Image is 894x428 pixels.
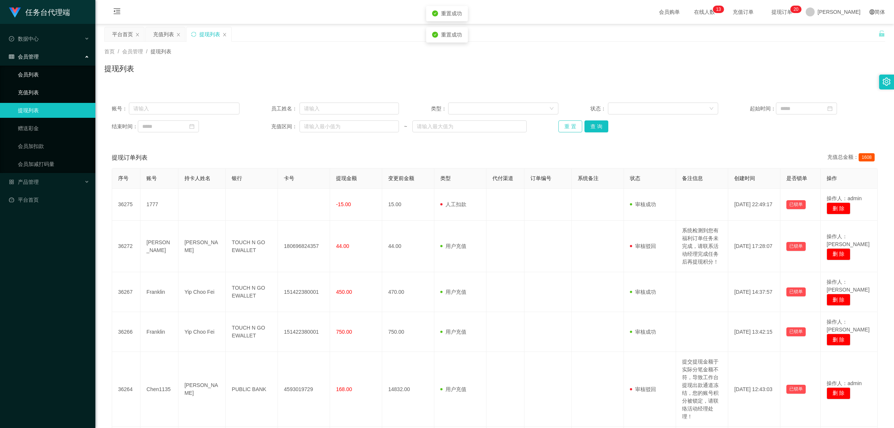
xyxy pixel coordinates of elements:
[336,201,351,207] span: -15.00
[336,329,352,335] span: 750.00
[676,352,728,427] td: 提交提现金额于实际分笔金额不符，导致工作台提现出款通道冻结，您的账号积分被锁定，请联络活动经理处理！
[284,175,294,181] span: 卡号
[146,175,157,181] span: 账号
[226,352,278,427] td: PUBLIC BANK
[734,175,755,181] span: 创建时间
[827,106,833,111] i: 图标: calendar
[382,312,434,352] td: 750.00
[278,312,330,352] td: 151422380001
[786,327,806,336] button: 已锁单
[146,48,148,54] span: /
[176,32,181,37] i: 图标: close
[112,105,129,113] span: 账号：
[278,272,330,312] td: 151422380001
[440,289,466,295] span: 用户充值
[336,289,352,295] span: 450.00
[682,175,703,181] span: 备注信息
[299,103,399,114] input: 请输入
[676,221,728,272] td: 系统检测到您有福利订单任务未完成，请联系活动经理完成任务后再提现积分！
[9,54,39,60] span: 会员管理
[793,6,796,13] p: 2
[9,36,39,42] span: 数据中心
[440,386,466,392] span: 用户充值
[630,201,656,207] span: 审核成功
[827,248,850,260] button: 删 除
[412,120,527,132] input: 请输入最大值为
[382,189,434,221] td: 15.00
[590,105,608,113] span: 状态：
[299,120,399,132] input: 请输入最小值为
[827,202,850,214] button: 删 除
[827,294,850,306] button: 删 除
[140,352,178,427] td: Chen1135
[713,6,724,13] sup: 13
[118,175,129,181] span: 序号
[18,67,89,82] a: 会员列表
[709,106,714,111] i: 图标: down
[440,329,466,335] span: 用户充值
[790,6,801,13] sup: 20
[18,121,89,136] a: 赠送彩金
[388,175,414,181] span: 变更前金额
[441,32,462,38] span: 重置成功
[827,175,837,181] span: 操作
[786,175,807,181] span: 是否锁单
[336,386,352,392] span: 168.00
[786,385,806,394] button: 已锁单
[716,6,719,13] p: 1
[199,27,220,41] div: 提现列表
[140,221,178,272] td: [PERSON_NAME]
[630,243,656,249] span: 审核驳回
[191,32,196,37] i: 图标: sync
[278,352,330,427] td: 4593019729
[112,123,138,130] span: 结束时间：
[869,9,875,15] i: 图标: global
[728,272,780,312] td: [DATE] 14:37:57
[18,85,89,100] a: 充值列表
[9,7,21,18] img: logo.9652507e.png
[9,54,14,59] i: 图标: table
[112,352,140,427] td: 36264
[271,105,299,113] span: 员工姓名：
[226,221,278,272] td: TOUCH N GO EWALLET
[150,48,171,54] span: 提现列表
[786,200,806,209] button: 已锁单
[549,106,554,111] i: 图标: down
[786,242,806,251] button: 已锁单
[440,201,466,207] span: 人工扣款
[135,32,140,37] i: 图标: close
[104,0,130,24] i: 图标: menu-fold
[432,32,438,38] i: icon: check-circle
[827,334,850,346] button: 删 除
[827,153,878,162] div: 充值总金额：
[271,123,299,130] span: 充值区间：
[25,0,70,24] h1: 任务台代理端
[382,272,434,312] td: 470.00
[786,287,806,296] button: 已锁单
[750,105,776,113] span: 起始时间：
[630,175,640,181] span: 状态
[9,36,14,41] i: 图标: check-circle-o
[827,195,862,201] span: 操作人：admin
[278,221,330,272] td: 180696824357
[18,157,89,171] a: 会员加减打码量
[178,352,226,427] td: [PERSON_NAME]
[140,312,178,352] td: Franklin
[728,352,780,427] td: [DATE] 12:43:03
[690,9,719,15] span: 在线人数
[104,63,134,74] h1: 提现列表
[827,233,869,247] span: 操作人：[PERSON_NAME]
[878,30,885,37] i: 图标: unlock
[9,9,70,15] a: 任务台代理端
[728,221,780,272] td: [DATE] 17:28:07
[432,10,438,16] i: icon: check-circle
[796,6,799,13] p: 0
[630,386,656,392] span: 审核驳回
[112,312,140,352] td: 36266
[584,120,608,132] button: 查 询
[140,189,178,221] td: 1777
[882,78,891,86] i: 图标: setting
[859,153,875,161] span: 1608
[140,272,178,312] td: Franklin
[112,27,133,41] div: 平台首页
